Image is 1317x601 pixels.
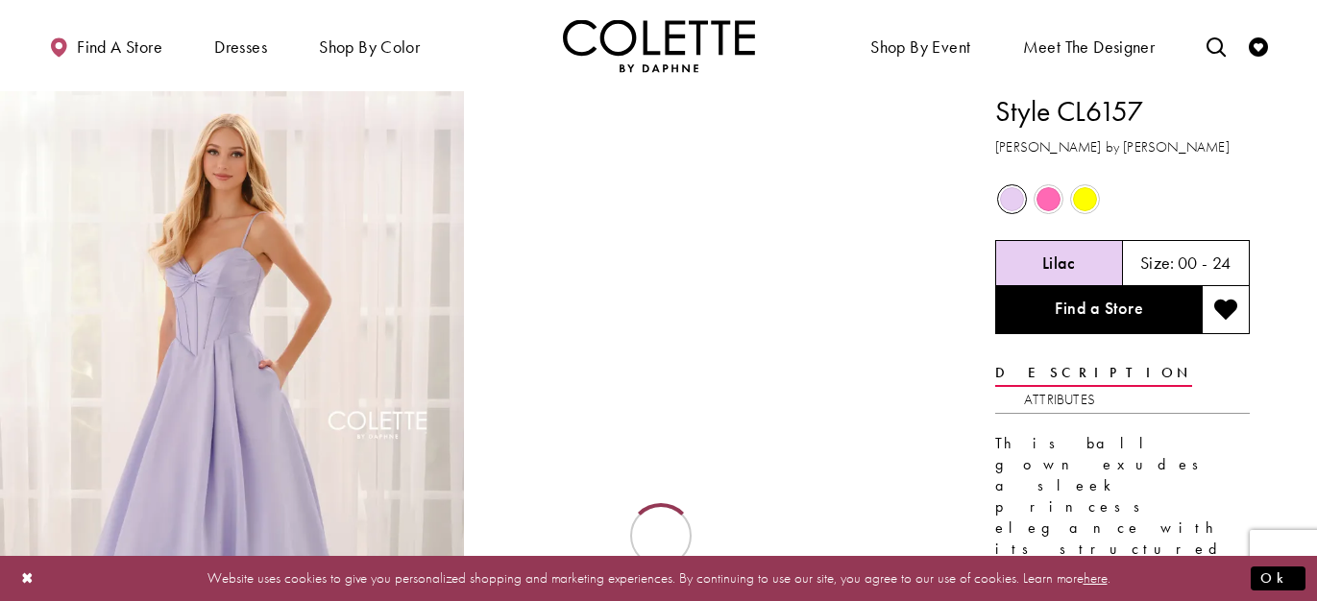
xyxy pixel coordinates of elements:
[1251,566,1305,590] button: Submit Dialog
[1244,19,1273,72] a: Check Wishlist
[563,19,755,72] img: Colette by Daphne
[995,182,1029,216] div: Lilac
[1042,253,1076,273] h5: Chosen color
[1084,568,1108,588] a: here
[1018,19,1160,72] a: Meet the designer
[870,37,970,57] span: Shop By Event
[1068,182,1102,216] div: Yellow
[1202,19,1231,72] a: Toggle search
[995,181,1250,218] div: Product color controls state depends on size chosen
[77,37,162,57] span: Find a store
[1202,286,1250,334] button: Add to wishlist
[1023,37,1156,57] span: Meet the designer
[474,91,938,324] video: Style CL6157 Colette by Daphne #1 autoplay loop mute video
[563,19,755,72] a: Visit Home Page
[995,359,1192,387] a: Description
[995,136,1250,158] h3: [PERSON_NAME] by [PERSON_NAME]
[1178,253,1232,273] h5: 00 - 24
[866,19,975,72] span: Shop By Event
[1140,252,1175,274] span: Size:
[314,19,425,72] span: Shop by color
[12,562,44,595] button: Close Dialog
[995,286,1202,334] a: Find a Store
[319,37,420,57] span: Shop by color
[209,19,272,72] span: Dresses
[44,19,167,72] a: Find a store
[214,37,267,57] span: Dresses
[1024,386,1095,414] a: Attributes
[1032,182,1065,216] div: Pink
[138,565,1179,591] p: Website uses cookies to give you personalized shopping and marketing experiences. By continuing t...
[995,91,1250,132] h1: Style CL6157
